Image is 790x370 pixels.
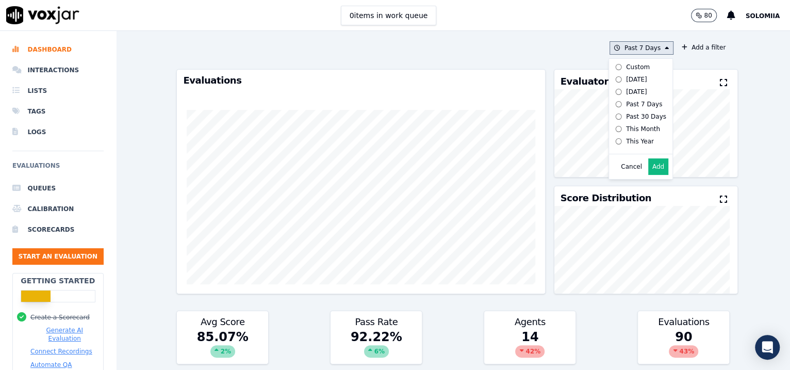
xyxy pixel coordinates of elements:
[678,41,730,54] button: Add a filter
[12,101,104,122] a: Tags
[746,12,780,20] span: Solomiia
[21,276,95,286] h2: Getting Started
[626,88,647,96] div: [DATE]
[12,219,104,240] a: Scorecards
[615,114,622,120] input: Past 30 Days
[337,317,416,327] h3: Pass Rate
[210,345,235,358] div: 2 %
[626,75,647,84] div: [DATE]
[610,41,673,55] button: Past 7 Days Custom [DATE] [DATE] Past 7 Days Past 30 Days This Month This Year Cancel Add
[490,317,569,327] h3: Agents
[30,347,92,356] button: Connect Recordings
[561,77,614,86] h3: Evaluators
[638,329,729,364] div: 90
[484,329,575,364] div: 14
[704,11,712,20] p: 80
[691,9,727,22] button: 80
[615,101,622,108] input: Past 7 Days
[12,81,104,101] a: Lists
[561,194,651,203] h3: Score Distribution
[615,76,622,83] input: [DATE]
[341,6,437,25] button: 0items in work queue
[615,138,622,145] input: This Year
[691,9,716,22] button: 80
[644,317,723,327] h3: Evaluations
[12,178,104,199] a: Queues
[755,335,780,360] div: Open Intercom Messenger
[12,39,104,60] a: Dashboard
[12,159,104,178] h6: Evaluations
[12,60,104,81] a: Interactions
[12,199,104,219] a: Calibration
[615,64,622,71] input: Custom
[183,76,538,85] h3: Evaluations
[621,163,642,171] button: Cancel
[626,137,654,146] div: This Year
[626,63,650,71] div: Custom
[615,126,622,133] input: This Month
[331,329,422,364] div: 92.22 %
[364,345,389,358] div: 6 %
[12,122,104,142] a: Logs
[177,329,268,364] div: 85.07 %
[12,248,104,265] button: Start an Evaluation
[648,158,668,175] button: Add
[669,345,698,358] div: 43 %
[183,317,262,327] h3: Avg Score
[30,313,90,321] button: Create a Scorecard
[30,326,99,343] button: Generate AI Evaluation
[515,345,545,358] div: 42 %
[626,100,662,108] div: Past 7 Days
[6,6,79,24] img: voxjar logo
[615,89,622,95] input: [DATE]
[746,9,790,22] button: Solomiia
[30,361,72,369] button: Automate QA
[626,112,666,121] div: Past 30 Days
[626,125,660,133] div: This Month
